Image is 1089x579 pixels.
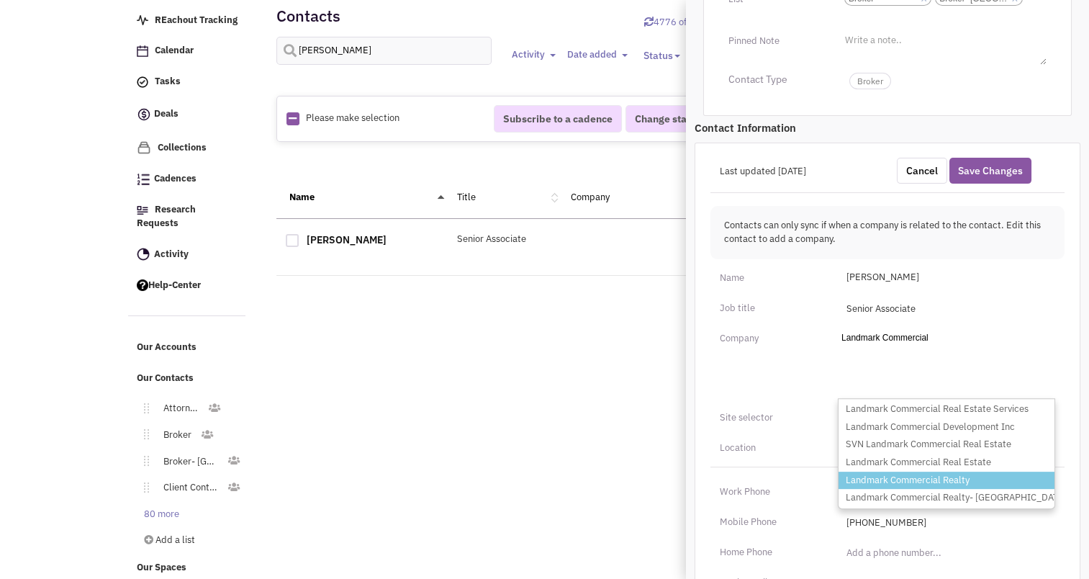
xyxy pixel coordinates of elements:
[137,140,151,155] img: icon-collection-lavender.png
[130,134,246,162] a: Collections
[154,173,196,185] span: Cadences
[695,120,1080,135] p: Contact Information
[838,511,1055,534] input: Add a phone number...
[149,477,227,498] a: Client Contact
[137,456,149,466] img: Move.png
[710,406,828,429] div: Site selector
[710,541,828,564] div: Home Phone
[710,297,828,320] div: Job title
[276,9,340,22] h2: Contacts
[838,297,1055,320] input: Property Manager
[130,241,246,269] a: Activity
[844,9,876,24] input: ×Broker×Broker- [GEOGRAPHIC_DATA]
[130,504,188,525] a: 80 more
[839,418,1054,436] li: Landmark Commercial Development Inc
[838,266,1055,289] span: [PERSON_NAME]
[130,530,243,551] a: Add a list
[494,105,622,133] button: Subscribe to a cadence
[137,341,196,354] span: Our Accounts
[643,49,672,62] span: Status
[511,48,544,60] span: Activity
[149,398,207,419] a: Attorney
[507,48,560,63] button: Activity
[137,372,194,384] span: Our Contacts
[634,42,689,68] button: Status
[137,174,150,185] img: Cadences_logo.png
[137,106,151,123] img: icon-deals.svg
[719,72,831,86] div: Contact Type
[897,158,947,184] button: Cancel
[571,191,610,203] a: Company
[137,45,148,57] img: Calendar.png
[130,68,246,96] a: Tasks
[154,248,189,260] span: Activity
[130,166,246,193] a: Cadences
[710,266,828,289] div: Name
[710,511,828,534] div: Mobile Phone
[155,14,238,26] span: REachout Tracking
[307,233,387,246] a: [PERSON_NAME]
[644,16,752,28] a: Sync contacts with Retailsphere
[155,45,194,57] span: Calendar
[286,112,299,125] img: Rectangle.png
[566,48,616,60] span: Date added
[130,7,246,35] a: REachout Tracking
[137,482,149,493] img: Move.png
[137,403,149,413] img: Move.png
[710,158,887,185] div: Last updated [DATE]
[838,541,1055,564] input: Add a phone number...
[724,219,1052,246] p: Contacts can only sync if when a company is related to the contact. Edit this contact to add a co...
[289,191,315,203] a: Name
[710,480,828,503] div: Work Phone
[710,327,828,350] div: Company
[839,454,1054,472] li: Landmark Commercial Real Estate
[130,365,246,392] a: Our Contacts
[719,30,831,53] div: Pinned Note
[849,73,891,89] span: Broker
[137,206,148,215] img: Research.png
[149,452,227,472] a: Broker- [GEOGRAPHIC_DATA]
[839,400,1054,418] li: Landmark Commercial Real Estate Services
[710,436,828,459] div: Location
[306,112,399,124] span: Please make selection
[130,37,246,65] a: Calendar
[155,76,181,88] span: Tasks
[839,472,1054,490] li: Landmark Commercial Realty
[949,158,1031,184] button: Save Changes
[841,331,939,345] input: Landmark Commercial Real Estate ServicesLandmark Commercial Development IncSVN Landmark Commercia...
[137,203,196,229] span: Research Requests
[137,429,149,439] img: Move.png
[130,99,246,130] a: Deals
[457,191,476,203] a: Title
[130,334,246,362] a: Our Accounts
[158,141,207,153] span: Collections
[276,37,492,65] input: Search contacts
[839,436,1054,454] li: SVN Landmark Commercial Real Estate
[562,48,632,63] button: Date added
[137,279,148,291] img: help.png
[130,197,246,238] a: Research Requests
[137,561,186,573] span: Our Spaces
[149,425,200,446] a: Broker
[839,489,1054,507] li: Landmark Commercial Realty- [GEOGRAPHIC_DATA]
[448,233,562,246] div: Senior Associate
[137,248,150,261] img: Activity.png
[130,272,246,300] a: Help-Center
[137,76,148,88] img: icon-tasks.png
